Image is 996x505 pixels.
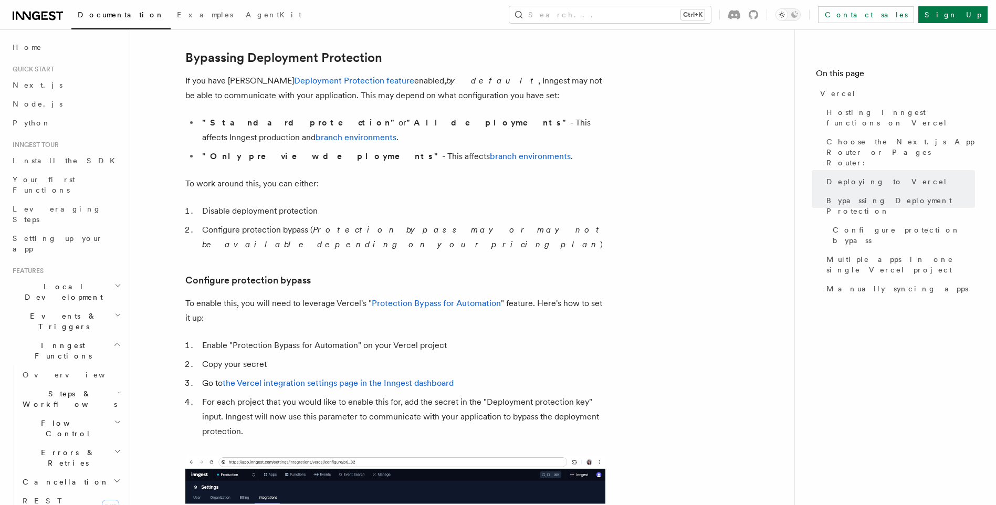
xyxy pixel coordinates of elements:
span: Bypassing Deployment Protection [826,195,975,216]
span: Install the SDK [13,156,121,165]
li: Configure protection bypass ( ) [199,223,605,252]
button: Flow Control [18,414,123,443]
kbd: Ctrl+K [681,9,705,20]
span: Next.js [13,81,62,89]
a: Configure protection bypass [185,273,311,288]
a: Multiple apps in one single Vercel project [822,250,975,279]
em: by default [446,76,538,86]
a: Documentation [71,3,171,29]
a: Configure protection bypass [829,220,975,250]
span: Quick start [8,65,54,73]
span: Deploying to Vercel [826,176,948,187]
button: Errors & Retries [18,443,123,472]
li: Copy your secret [199,357,605,372]
a: the Vercel integration settings page in the Inngest dashboard [223,378,454,388]
span: Documentation [78,10,164,19]
a: Node.js [8,94,123,113]
span: Steps & Workflows [18,388,117,409]
span: Vercel [820,88,856,99]
a: Choose the Next.js App Router or Pages Router: [822,132,975,172]
button: Cancellation [18,472,123,491]
a: Sign Up [918,6,988,23]
span: Your first Functions [13,175,75,194]
strong: "Only preview deployments" [202,151,442,161]
strong: "All deployments" [406,118,570,128]
a: Manually syncing apps [822,279,975,298]
a: branch environments [316,132,396,142]
button: Inngest Functions [8,336,123,365]
a: Home [8,38,123,57]
button: Steps & Workflows [18,384,123,414]
span: Home [13,42,42,52]
a: Hosting Inngest functions on Vercel [822,103,975,132]
a: Install the SDK [8,151,123,170]
a: Your first Functions [8,170,123,199]
span: Features [8,267,44,275]
button: Events & Triggers [8,307,123,336]
button: Toggle dark mode [775,8,801,21]
a: Leveraging Steps [8,199,123,229]
a: AgentKit [239,3,308,28]
span: Events & Triggers [8,311,114,332]
a: Overview [18,365,123,384]
span: Errors & Retries [18,447,114,468]
li: or - This affects Inngest production and . [199,115,605,145]
span: Multiple apps in one single Vercel project [826,254,975,275]
a: Setting up your app [8,229,123,258]
a: Python [8,113,123,132]
a: Bypassing Deployment Protection [185,50,382,65]
span: Choose the Next.js App Router or Pages Router: [826,136,975,168]
span: Overview [23,371,131,379]
span: Python [13,119,51,127]
li: For each project that you would like to enable this for, add the secret in the "Deployment protec... [199,395,605,439]
button: Search...Ctrl+K [509,6,711,23]
li: Enable "Protection Bypass for Automation" on your Vercel project [199,338,605,353]
span: Hosting Inngest functions on Vercel [826,107,975,128]
li: - This affects . [199,149,605,164]
a: Deployment Protection feature [294,76,414,86]
span: AgentKit [246,10,301,19]
strong: "Standard protection" [202,118,399,128]
em: Protection bypass may or may not be available depending on your pricing plan [202,225,604,249]
span: Inngest tour [8,141,59,149]
span: Setting up your app [13,234,103,253]
a: Vercel [816,84,975,103]
p: To enable this, you will need to leverage Vercel's " " feature. Here's how to set it up: [185,296,605,325]
h4: On this page [816,67,975,84]
span: Cancellation [18,477,109,487]
span: Inngest Functions [8,340,113,361]
li: Disable deployment protection [199,204,605,218]
span: Configure protection bypass [833,225,975,246]
span: Flow Control [18,418,114,439]
a: Examples [171,3,239,28]
a: Next.js [8,76,123,94]
p: If you have [PERSON_NAME] enabled, , Inngest may not be able to communicate with your application... [185,73,605,103]
button: Local Development [8,277,123,307]
a: Bypassing Deployment Protection [822,191,975,220]
span: Local Development [8,281,114,302]
span: Leveraging Steps [13,205,101,224]
a: Deploying to Vercel [822,172,975,191]
p: To work around this, you can either: [185,176,605,191]
a: Protection Bypass for Automation [372,298,501,308]
a: branch environments [490,151,571,161]
span: Manually syncing apps [826,283,968,294]
li: Go to [199,376,605,391]
a: Contact sales [818,6,914,23]
span: Examples [177,10,233,19]
span: Node.js [13,100,62,108]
